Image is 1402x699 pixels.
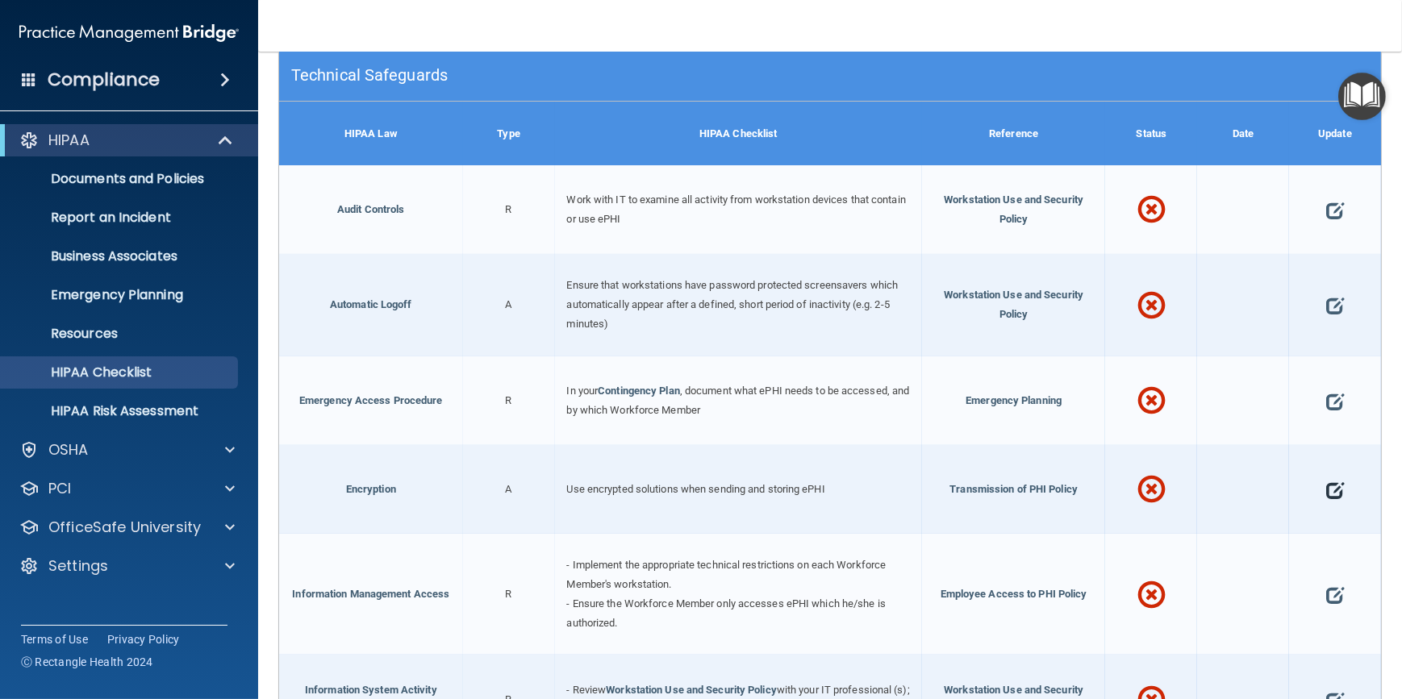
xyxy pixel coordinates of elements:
a: Terms of Use [21,631,88,647]
p: OSHA [48,440,89,460]
span: - Implement the appropriate technical restrictions on each Workforce Member's workstation. [567,559,887,590]
a: Settings [19,556,235,576]
span: , document what ePHI needs to be accessed, and by which Workforce Member [567,385,910,416]
span: - Review [567,684,607,696]
p: Report an Incident [10,210,231,226]
span: Workstation Use and Security Policy [944,289,1083,320]
span: Ensure that workstations have password protected screensavers which automatically appear after a ... [567,279,899,330]
p: PCI [48,479,71,498]
div: R [463,534,555,655]
a: Contingency Plan [598,385,680,397]
p: HIPAA Risk Assessment [10,403,231,419]
p: Documents and Policies [10,171,231,187]
a: HIPAA [19,131,234,150]
span: Employee Access to PHI Policy [941,588,1087,600]
a: Workstation Use and Security Policy [606,684,777,696]
img: PMB logo [19,17,239,49]
button: Open Resource Center [1338,73,1386,120]
span: - Ensure the Workforce Member only accesses ePHI which he/she is authorized. [567,597,886,629]
a: PCI [19,479,235,498]
a: Information Management Access [292,588,449,600]
div: Update [1289,102,1381,165]
p: Business Associates [10,248,231,264]
a: Audit Controls [337,203,404,215]
p: OfficeSafe University [48,518,201,537]
p: Emergency Planning [10,287,231,303]
p: Settings [48,556,108,576]
a: Privacy Policy [107,631,180,647]
span: Workstation Use and Security Policy [944,193,1083,225]
div: HIPAA Law [279,102,463,165]
div: A [463,254,555,356]
h5: Technical Safeguards [291,66,1094,84]
a: Emergency Access Procedure [299,394,443,406]
div: HIPAA Checklist [555,102,922,165]
a: OfficeSafe University [19,518,235,537]
span: Ⓒ Rectangle Health 2024 [21,654,153,670]
div: R [463,165,555,254]
div: Reference [922,102,1106,165]
a: Automatic Logoff [330,298,412,310]
a: OSHA [19,440,235,460]
span: Use encrypted solutions when sending and storing ePHI [567,483,825,495]
span: Transmission of PHI Policy [949,483,1078,495]
div: A [463,445,555,534]
div: Date [1197,102,1289,165]
h4: Compliance [48,69,160,91]
p: HIPAA Checklist [10,364,231,381]
div: R [463,356,555,445]
span: In your [567,385,599,397]
p: HIPAA [48,131,90,150]
span: Work with IT to examine all activity from workstation devices that contain or use ePHI [567,193,906,225]
span: with your IT professional (s); [777,684,910,696]
p: Resources [10,326,231,342]
div: Status [1105,102,1197,165]
a: Encryption [346,483,396,495]
div: Type [463,102,555,165]
span: Emergency Planning [966,394,1062,406]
